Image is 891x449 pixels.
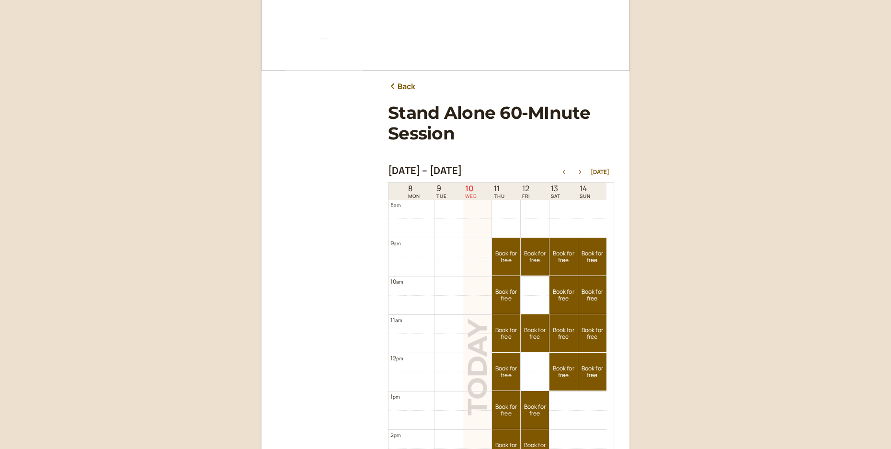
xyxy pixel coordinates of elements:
span: Book for free [578,250,606,264]
span: Book for free [549,288,578,302]
div: 12 [390,354,403,363]
span: WED [465,193,477,199]
span: pm [393,393,400,400]
span: Book for free [492,288,520,302]
a: September 14, 2025 [578,183,593,200]
button: [DATE] [591,169,609,175]
span: SUN [580,193,591,199]
span: 8 [408,184,420,193]
div: 1 [390,392,400,401]
h2: [DATE] – [DATE] [388,165,462,176]
span: am [394,202,400,208]
span: Book for free [549,327,578,341]
div: 8 [390,200,401,209]
span: Book for free [578,365,606,379]
span: 10 [465,184,477,193]
span: MON [408,193,420,199]
span: Book for free [492,365,520,379]
span: 13 [551,184,560,193]
div: 10 [390,277,403,286]
span: Book for free [492,250,520,264]
span: 14 [580,184,591,193]
span: Book for free [578,288,606,302]
span: FRI [522,193,530,199]
span: SAT [551,193,560,199]
span: am [396,278,403,285]
a: September 9, 2025 [434,183,449,200]
span: Book for free [549,365,578,379]
span: Book for free [549,250,578,264]
span: am [395,317,402,323]
span: Book for free [521,403,549,417]
a: September 13, 2025 [549,183,562,200]
span: TUE [436,193,447,199]
span: pm [394,432,400,438]
div: 2 [390,430,401,439]
a: Back [388,81,416,93]
span: am [394,240,400,247]
div: 9 [390,239,401,248]
span: Book for free [578,327,606,341]
span: THU [494,193,505,199]
span: Book for free [521,250,549,264]
span: Book for free [492,327,520,341]
span: 9 [436,184,447,193]
a: September 12, 2025 [520,183,532,200]
span: Book for free [521,327,549,341]
span: 12 [522,184,530,193]
a: September 11, 2025 [492,183,507,200]
a: September 8, 2025 [406,183,422,200]
h1: Stand Alone 60-MInute Session [388,103,614,144]
a: September 10, 2025 [463,183,479,200]
span: Book for free [492,403,520,417]
span: 11 [494,184,505,193]
span: pm [396,355,403,362]
div: 11 [390,315,402,324]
